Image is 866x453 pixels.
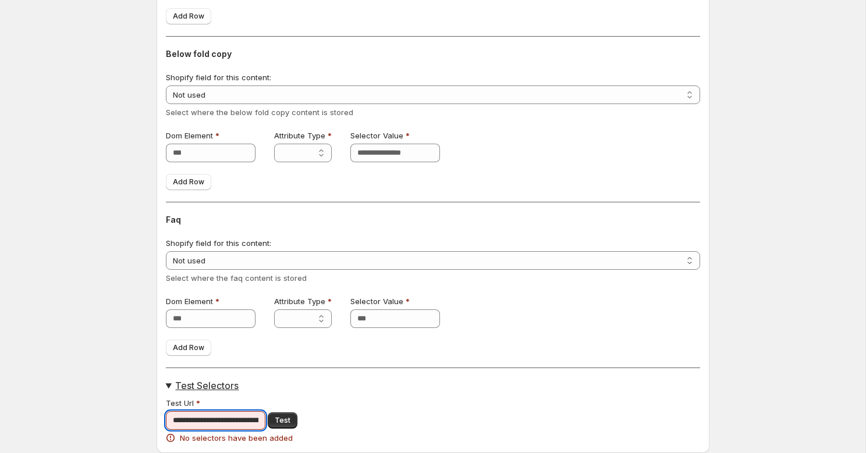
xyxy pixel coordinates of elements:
span: Selector Value [350,297,403,306]
span: Add Row [173,12,204,21]
h3: Below fold copy [166,48,700,60]
span: Add Row [173,177,204,187]
span: Attribute Type [274,297,325,306]
span: No selectors have been added [180,432,293,444]
span: Select where the below fold copy content is stored [166,108,353,117]
button: Add Row [166,340,211,356]
span: Shopify field for this content: [166,238,271,248]
span: Dom Element [166,297,213,306]
span: Attribute Type [274,131,325,140]
span: Selector Value [350,131,403,140]
span: Test [275,416,290,425]
button: Add Row [166,8,211,24]
span: Select where the faq content is stored [166,273,307,283]
span: Shopify field for this content: [166,73,271,82]
span: Add Row [173,343,204,352]
button: Test [268,412,297,429]
span: Dom Element [166,131,213,140]
h3: Faq [166,214,700,226]
button: Add Row [166,174,211,190]
summary: Test Selectors [166,380,700,391]
span: Test Url [166,398,194,408]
